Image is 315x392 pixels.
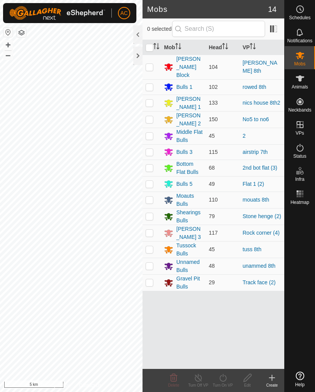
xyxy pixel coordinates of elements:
[147,25,172,33] span: 0 selected
[209,149,218,155] span: 115
[209,116,218,122] span: 150
[3,50,13,60] button: –
[285,369,315,390] a: Help
[147,5,268,14] h2: Mobs
[268,3,277,15] span: 14
[288,108,311,112] span: Neckbands
[41,382,70,389] a: Privacy Policy
[243,84,266,90] a: rowed 8th
[176,83,192,91] div: Bulls 1
[243,213,281,219] a: Stone henge (2)
[287,38,312,43] span: Notifications
[209,165,215,171] span: 68
[292,85,308,89] span: Animals
[176,55,203,79] div: [PERSON_NAME] Block
[176,192,203,208] div: Moauts Bulls
[243,133,246,139] a: 2
[294,62,305,66] span: Mobs
[209,230,218,236] span: 117
[243,197,269,203] a: mouats 8th
[176,180,192,188] div: Bulls 5
[176,95,203,111] div: [PERSON_NAME] 1
[295,177,304,182] span: Infra
[79,382,101,389] a: Contact Us
[211,382,235,388] div: Turn On VP
[209,213,215,219] span: 79
[168,383,179,387] span: Delete
[176,225,203,241] div: [PERSON_NAME] 3
[176,242,203,258] div: Tussock Bulls
[176,148,192,156] div: Bulls 3
[176,160,203,176] div: Bottom Flat Bulls
[186,382,211,388] div: Turn Off VP
[120,9,128,17] span: AC
[243,263,276,269] a: unammed 8th
[290,200,309,205] span: Heatmap
[209,64,218,70] span: 104
[289,15,310,20] span: Schedules
[209,133,215,139] span: 45
[243,230,280,236] a: Rock corner (4)
[176,112,203,128] div: [PERSON_NAME] 2
[293,154,306,158] span: Status
[3,40,13,50] button: +
[243,149,268,155] a: airstrip 7th
[222,44,228,50] p-sorticon: Activate to sort
[209,263,215,269] span: 48
[176,275,203,291] div: Gravel Pit Bulls
[209,84,218,90] span: 102
[17,28,26,37] button: Map Layers
[260,382,284,388] div: Create
[243,60,277,74] a: [PERSON_NAME] 8th
[175,44,181,50] p-sorticon: Activate to sort
[176,258,203,274] div: Unnamed Bulls
[9,6,105,20] img: Gallagher Logo
[243,116,269,122] a: No5 to no6
[243,279,276,285] a: Track face (2)
[243,181,264,187] a: Flat 1 (2)
[209,246,215,252] span: 45
[209,197,218,203] span: 110
[243,246,262,252] a: tuss 8th
[240,40,285,55] th: VP
[153,44,159,50] p-sorticon: Activate to sort
[235,382,260,388] div: Edit
[161,40,206,55] th: Mob
[250,44,256,50] p-sorticon: Activate to sort
[3,28,13,37] button: Reset Map
[209,181,215,187] span: 49
[176,128,203,144] div: Middle Flat Bulls
[176,209,203,225] div: Shearings Bulls
[209,279,215,285] span: 29
[295,131,304,135] span: VPs
[206,40,240,55] th: Head
[243,165,277,171] a: 2nd bot flat (3)
[243,100,280,106] a: nics house 8th2
[209,100,218,106] span: 133
[172,21,265,37] input: Search (S)
[295,382,305,387] span: Help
